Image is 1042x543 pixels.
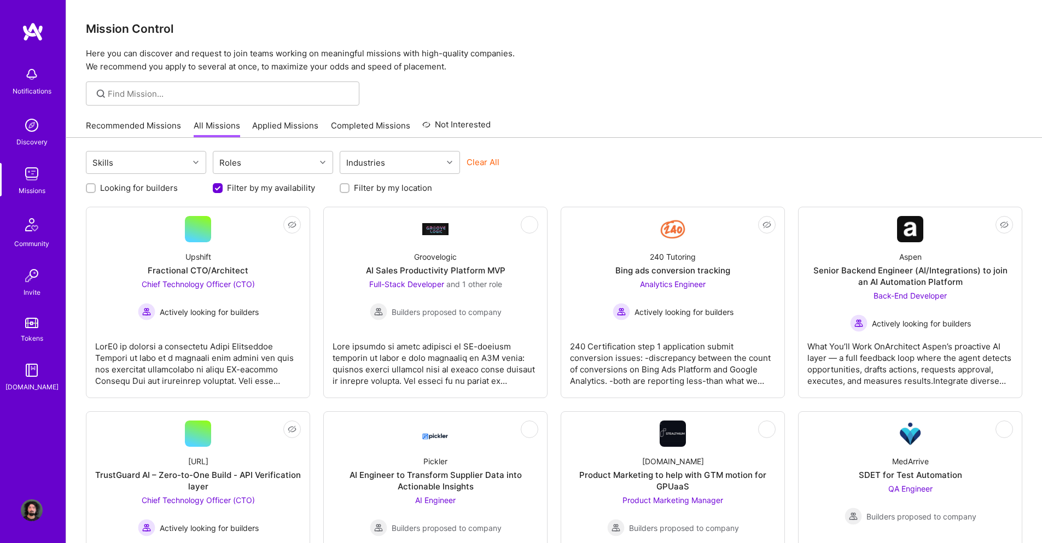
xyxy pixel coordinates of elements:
[354,182,432,194] label: Filter by my location
[333,469,538,492] div: AI Engineer to Transform Supplier Data into Actionable Insights
[288,220,296,229] i: icon EyeClosed
[570,216,776,389] a: Company Logo240 TutoringBing ads conversion trackingAnalytics Engineer Actively looking for build...
[807,265,1013,288] div: Senior Backend Engineer (AI/Integrations) to join an AI Automation Platform
[333,332,538,387] div: Lore ipsumdo si ametc adipisci el SE-doeiusm temporin ut labor e dolo magnaaliq en A3M venia: qui...
[95,332,301,387] div: LorE0 ip dolorsi a consectetu Adipi Elitseddoe Tempori ut labo et d magnaali enim admini ven quis...
[21,359,43,381] img: guide book
[607,519,625,536] img: Builders proposed to company
[366,265,505,276] div: AI Sales Productivity Platform MVP
[392,522,502,534] span: Builders proposed to company
[415,495,456,505] span: AI Engineer
[24,287,40,298] div: Invite
[331,120,410,138] a: Completed Missions
[333,216,538,389] a: Company LogoGroovelogicAI Sales Productivity Platform MVPFull-Stack Developer and 1 other roleBui...
[845,507,862,525] img: Builders proposed to company
[899,251,922,262] div: Aspen
[874,291,947,300] span: Back-End Developer
[21,332,43,344] div: Tokens
[850,314,868,332] img: Actively looking for builders
[660,421,686,447] img: Company Logo
[227,182,315,194] label: Filter by my availability
[369,279,444,289] span: Full-Stack Developer
[90,155,116,171] div: Skills
[95,216,301,389] a: UpshiftFractional CTO/ArchitectChief Technology Officer (CTO) Actively looking for buildersActive...
[613,303,630,320] img: Actively looking for builders
[25,318,38,328] img: tokens
[447,160,452,165] i: icon Chevron
[16,136,48,148] div: Discovery
[19,185,45,196] div: Missions
[422,118,491,138] a: Not Interested
[414,251,457,262] div: Groovelogic
[892,456,929,467] div: MedArrive
[185,251,211,262] div: Upshift
[86,47,1022,73] p: Here you can discover and request to join teams working on meaningful missions with high-quality ...
[570,332,776,387] div: 240 Certification step 1 application submit conversion issues: -discrepancy between the count of ...
[160,522,259,534] span: Actively looking for builders
[642,456,704,467] div: [DOMAIN_NAME]
[629,522,739,534] span: Builders proposed to company
[142,495,255,505] span: Chief Technology Officer (CTO)
[446,279,502,289] span: and 1 other role
[344,155,388,171] div: Industries
[138,519,155,536] img: Actively looking for builders
[392,306,502,318] span: Builders proposed to company
[21,265,43,287] img: Invite
[142,279,255,289] span: Chief Technology Officer (CTO)
[18,499,45,521] a: User Avatar
[525,425,534,434] i: icon EyeClosed
[95,87,107,100] i: icon SearchGrey
[888,484,933,493] span: QA Engineer
[762,425,771,434] i: icon EyeClosed
[615,265,730,276] div: Bing ads conversion tracking
[95,469,301,492] div: TrustGuard AI – Zero-to-One Build - API Verification layer
[193,160,199,165] i: icon Chevron
[320,160,325,165] i: icon Chevron
[866,511,976,522] span: Builders proposed to company
[288,425,296,434] i: icon EyeClosed
[217,155,244,171] div: Roles
[570,469,776,492] div: Product Marketing to help with GTM motion for GPUaaS
[14,238,49,249] div: Community
[640,279,706,289] span: Analytics Engineer
[22,22,44,42] img: logo
[622,495,723,505] span: Product Marketing Manager
[5,381,59,393] div: [DOMAIN_NAME]
[467,156,499,168] button: Clear All
[422,424,449,443] img: Company Logo
[807,332,1013,387] div: What You’ll Work OnArchitect Aspen’s proactive AI layer — a full feedback loop where the agent de...
[19,212,45,238] img: Community
[13,85,51,97] div: Notifications
[21,114,43,136] img: discovery
[160,306,259,318] span: Actively looking for builders
[634,306,734,318] span: Actively looking for builders
[138,303,155,320] img: Actively looking for builders
[897,421,923,447] img: Company Logo
[100,182,178,194] label: Looking for builders
[86,120,181,138] a: Recommended Missions
[525,220,534,229] i: icon EyeClosed
[859,469,962,481] div: SDET for Test Automation
[370,303,387,320] img: Builders proposed to company
[86,22,1022,36] h3: Mission Control
[650,251,696,262] div: 240 Tutoring
[1000,220,1009,229] i: icon EyeClosed
[423,456,447,467] div: Pickler
[188,456,208,467] div: [URL]
[370,519,387,536] img: Builders proposed to company
[897,216,923,242] img: Company Logo
[21,63,43,85] img: bell
[422,223,449,235] img: Company Logo
[194,120,240,138] a: All Missions
[21,499,43,521] img: User Avatar
[21,163,43,185] img: teamwork
[872,318,971,329] span: Actively looking for builders
[762,220,771,229] i: icon EyeClosed
[1000,425,1009,434] i: icon EyeClosed
[807,216,1013,389] a: Company LogoAspenSenior Backend Engineer (AI/Integrations) to join an AI Automation PlatformBack-...
[660,216,686,242] img: Company Logo
[148,265,248,276] div: Fractional CTO/Architect
[108,88,351,100] input: Find Mission...
[252,120,318,138] a: Applied Missions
